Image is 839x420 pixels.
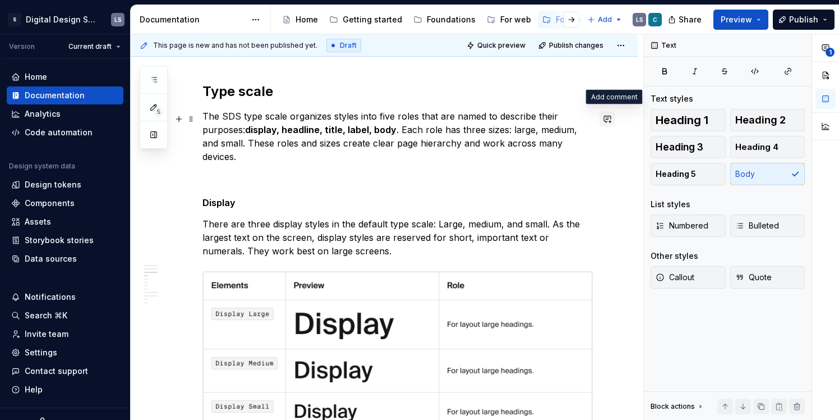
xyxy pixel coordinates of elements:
[651,266,726,289] button: Callout
[7,105,123,123] a: Analytics
[651,163,726,185] button: Heading 5
[735,115,786,126] span: Heading 2
[427,14,476,25] div: Foundations
[278,11,322,29] a: Home
[7,194,123,212] a: Components
[63,39,126,54] button: Current draft
[25,291,76,303] div: Notifications
[651,214,726,237] button: Numbered
[25,310,67,321] div: Search ⌘K
[651,250,698,262] div: Other styles
[25,127,93,138] div: Code automation
[25,347,57,358] div: Settings
[25,108,61,120] div: Analytics
[500,14,531,25] div: For web
[343,14,402,25] div: Getting started
[7,124,123,141] a: Code automation
[25,384,43,395] div: Help
[735,220,779,231] span: Bulleted
[656,141,703,153] span: Heading 3
[140,14,246,25] div: Documentation
[9,42,35,51] div: Version
[409,11,480,29] a: Foundations
[789,14,818,25] span: Publish
[202,197,593,208] h5: Display
[7,362,123,380] button: Contact support
[25,216,51,227] div: Assets
[549,41,603,50] span: Publish changes
[651,93,693,104] div: Text styles
[68,42,112,51] span: Current draft
[25,253,77,264] div: Data sources
[25,328,68,340] div: Invite team
[826,48,835,57] span: 1
[7,213,123,231] a: Assets
[7,250,123,268] a: Data sources
[651,399,705,414] div: Block actions
[653,15,657,24] div: C
[636,15,643,24] div: LS
[9,162,75,171] div: Design system data
[7,344,123,362] a: Settings
[26,14,98,25] div: Digital Design System
[535,38,608,53] button: Publish changes
[651,199,690,210] div: List styles
[7,176,123,194] a: Design tokens
[7,325,123,343] a: Invite team
[7,86,123,104] a: Documentation
[25,235,94,246] div: Storybook stories
[482,11,536,29] a: For web
[202,83,593,101] h2: Type scale
[656,220,708,231] span: Numbered
[538,11,601,29] a: For mobile
[656,115,708,126] span: Heading 1
[656,272,694,283] span: Callout
[202,109,593,163] p: The SDS type scale organizes styles into five roles that are named to describe their purposes: . ...
[7,68,123,86] a: Home
[651,136,726,158] button: Heading 3
[7,307,123,325] button: Search ⌘K
[730,136,805,158] button: Heading 4
[25,179,81,190] div: Design tokens
[735,141,778,153] span: Heading 4
[325,11,407,29] a: Getting started
[651,402,695,411] div: Block actions
[202,217,593,258] p: There are three display styles in the default type scale: Large, medium, and small. As the larges...
[477,41,525,50] span: Quick preview
[7,288,123,306] button: Notifications
[8,13,21,26] div: S
[730,214,805,237] button: Bulleted
[679,14,702,25] span: Share
[713,10,768,30] button: Preview
[7,381,123,399] button: Help
[586,90,643,104] div: Add comment
[278,8,582,31] div: Page tree
[721,14,752,25] span: Preview
[584,12,626,28] button: Add
[735,272,772,283] span: Quote
[25,198,75,209] div: Components
[25,366,88,377] div: Contact support
[296,14,318,25] div: Home
[154,107,163,116] span: 5
[598,15,612,24] span: Add
[651,109,726,131] button: Heading 1
[730,109,805,131] button: Heading 2
[463,38,531,53] button: Quick preview
[2,7,128,31] button: SDigital Design SystemLS
[773,10,835,30] button: Publish
[245,124,397,135] strong: display, headline, title, label, body
[656,168,696,180] span: Heading 5
[340,41,357,50] span: Draft
[25,90,85,101] div: Documentation
[153,41,317,50] span: This page is new and has not been published yet.
[730,266,805,289] button: Quote
[25,71,47,83] div: Home
[114,15,122,24] div: LS
[662,10,709,30] button: Share
[7,231,123,249] a: Storybook stories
